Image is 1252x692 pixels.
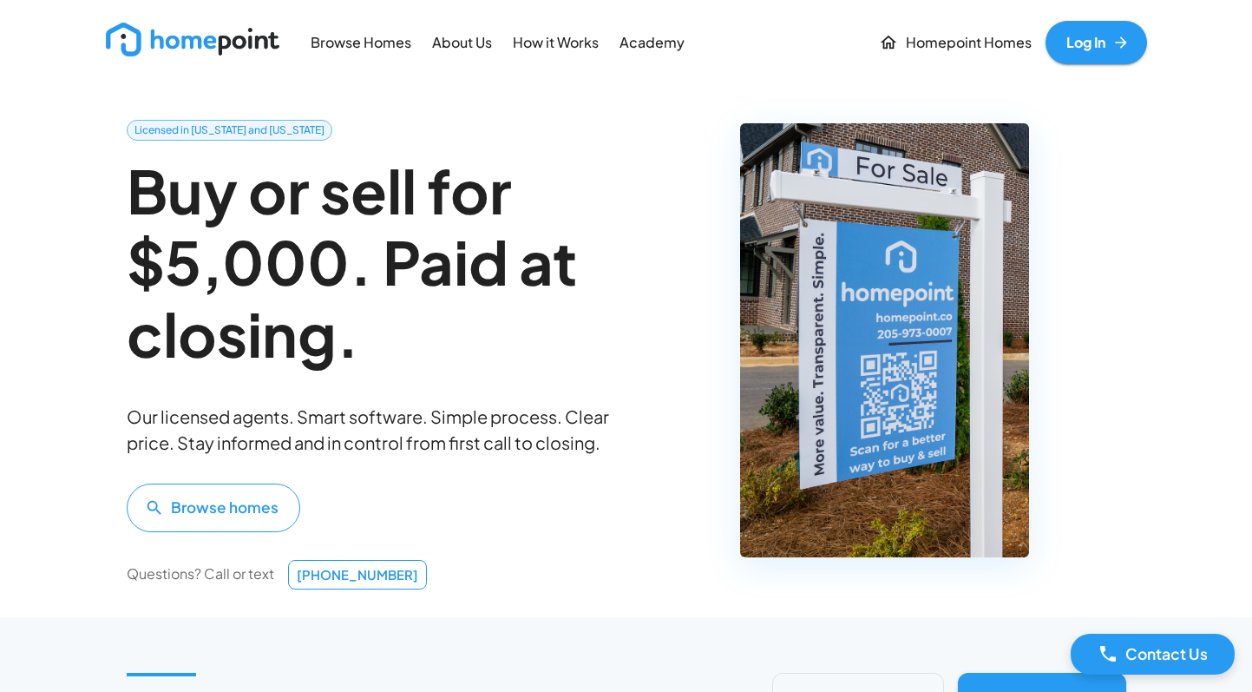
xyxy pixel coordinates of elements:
img: Homepoint For Sale Sign [740,123,1029,557]
p: Contact Us [1125,643,1208,665]
p: Homepoint Homes [906,33,1032,53]
a: Academy [613,23,692,62]
p: Our licensed agents. Smart software. Simple process. Clear price. Stay informed and in control fr... [127,404,609,456]
a: [PHONE_NUMBER] [288,560,427,590]
p: How it Works [513,33,599,53]
img: new_logo_light.png [106,23,279,56]
h2: Buy or sell for $5,000. Paid at closing. [127,155,609,369]
p: Questions? Call or text [127,564,274,584]
a: Browse Homes [304,23,418,62]
p: Academy [619,33,685,53]
a: How it Works [506,23,606,62]
a: About Us [425,23,499,62]
p: About Us [432,33,492,53]
p: Browse Homes [311,33,411,53]
a: Homepoint Homes [872,21,1039,64]
a: Log In [1046,21,1147,64]
button: Browse homes [127,484,300,532]
span: Licensed in [US_STATE] and [US_STATE] [128,122,331,138]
